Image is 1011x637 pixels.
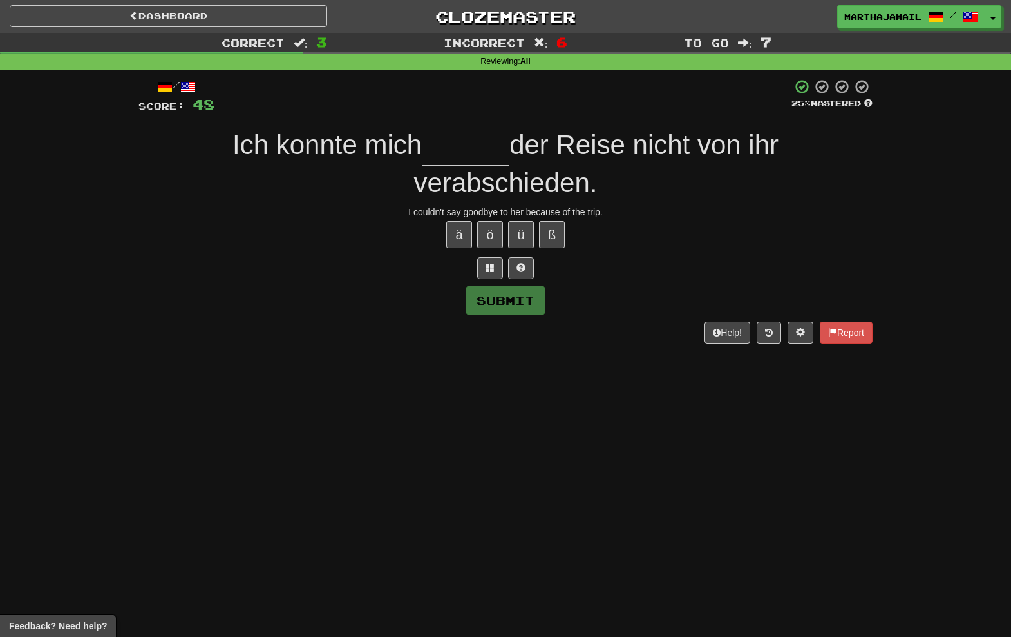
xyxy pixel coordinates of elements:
[791,98,873,110] div: Mastered
[193,96,214,112] span: 48
[539,221,565,248] button: ß
[704,322,750,344] button: Help!
[9,620,107,632] span: Open feedback widget
[222,36,285,49] span: Correct
[294,37,308,48] span: :
[837,5,985,28] a: marthajamail /
[232,130,422,160] span: Ich konnte mich
[138,79,214,95] div: /
[414,130,779,198] span: der Reise nicht von ihr verabschieden.
[820,322,873,344] button: Report
[477,221,503,248] button: ö
[138,206,873,219] div: I couldn't say goodbye to her because of the trip.
[761,34,771,50] span: 7
[477,257,503,279] button: Switch sentence to multiple choice alt+p
[466,286,545,315] button: Submit
[446,221,472,248] button: ä
[844,11,921,23] span: marthajamail
[556,34,567,50] span: 6
[791,98,811,108] span: 25 %
[534,37,548,48] span: :
[10,5,327,27] a: Dashboard
[757,322,781,344] button: Round history (alt+y)
[508,257,534,279] button: Single letter hint - you only get 1 per sentence and score half the points! alt+h
[950,10,956,19] span: /
[316,34,327,50] span: 3
[508,221,534,248] button: ü
[138,101,185,112] span: Score:
[520,57,531,66] strong: All
[346,5,664,28] a: Clozemaster
[444,36,525,49] span: Incorrect
[738,37,752,48] span: :
[684,36,729,49] span: To go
